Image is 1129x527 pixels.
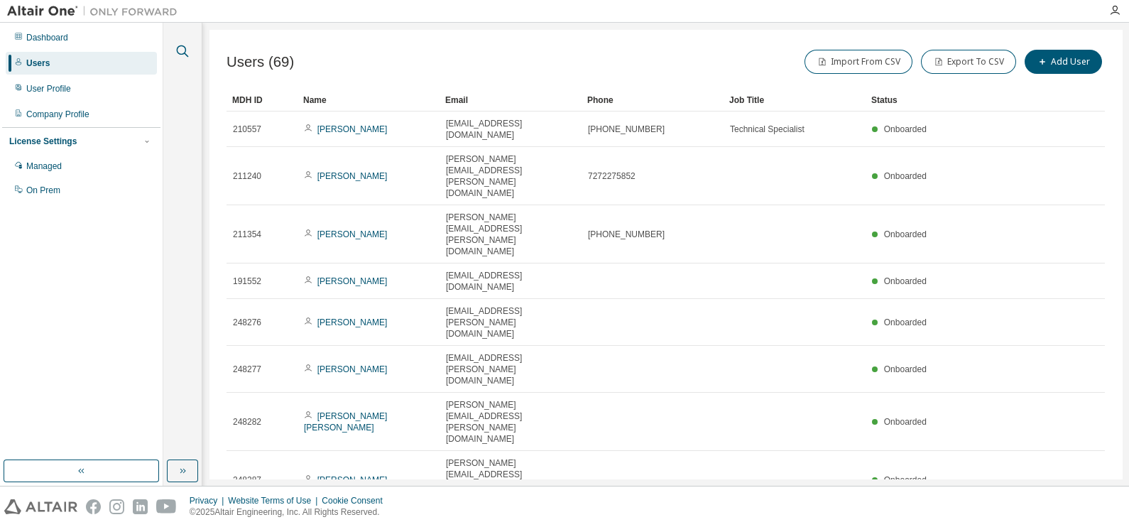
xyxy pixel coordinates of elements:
[446,305,575,339] span: [EMAIL_ADDRESS][PERSON_NAME][DOMAIN_NAME]
[233,276,261,287] span: 191552
[588,170,636,182] span: 7272275852
[86,499,101,514] img: facebook.svg
[730,124,805,135] span: Technical Specialist
[233,416,261,428] span: 248282
[446,270,575,293] span: [EMAIL_ADDRESS][DOMAIN_NAME]
[884,364,927,374] span: Onboarded
[156,499,177,514] img: youtube.svg
[729,89,860,112] div: Job Title
[26,161,62,172] div: Managed
[133,499,148,514] img: linkedin.svg
[317,364,388,374] a: [PERSON_NAME]
[317,124,388,134] a: [PERSON_NAME]
[1025,50,1102,74] button: Add User
[884,417,927,427] span: Onboarded
[446,399,575,445] span: [PERSON_NAME][EMAIL_ADDRESS][PERSON_NAME][DOMAIN_NAME]
[26,32,68,43] div: Dashboard
[446,153,575,199] span: [PERSON_NAME][EMAIL_ADDRESS][PERSON_NAME][DOMAIN_NAME]
[26,83,71,94] div: User Profile
[109,499,124,514] img: instagram.svg
[232,89,292,112] div: MDH ID
[233,317,261,328] span: 248276
[303,89,434,112] div: Name
[4,499,77,514] img: altair_logo.svg
[871,89,1031,112] div: Status
[233,474,261,486] span: 248287
[445,89,576,112] div: Email
[233,170,261,182] span: 211240
[317,229,388,239] a: [PERSON_NAME]
[304,411,387,433] a: [PERSON_NAME] [PERSON_NAME]
[190,506,391,518] p: © 2025 Altair Engineering, Inc. All Rights Reserved.
[228,495,322,506] div: Website Terms of Use
[26,109,89,120] div: Company Profile
[884,229,927,239] span: Onboarded
[317,171,388,181] a: [PERSON_NAME]
[884,276,927,286] span: Onboarded
[317,475,388,485] a: [PERSON_NAME]
[587,89,718,112] div: Phone
[233,364,261,375] span: 248277
[7,4,185,18] img: Altair One
[884,317,927,327] span: Onboarded
[588,124,665,135] span: [PHONE_NUMBER]
[446,352,575,386] span: [EMAIL_ADDRESS][PERSON_NAME][DOMAIN_NAME]
[446,457,575,503] span: [PERSON_NAME][EMAIL_ADDRESS][PERSON_NAME][DOMAIN_NAME]
[322,495,391,506] div: Cookie Consent
[446,118,575,141] span: [EMAIL_ADDRESS][DOMAIN_NAME]
[317,317,388,327] a: [PERSON_NAME]
[884,171,927,181] span: Onboarded
[884,124,927,134] span: Onboarded
[227,54,294,70] span: Users (69)
[588,229,665,240] span: [PHONE_NUMBER]
[446,212,575,257] span: [PERSON_NAME][EMAIL_ADDRESS][PERSON_NAME][DOMAIN_NAME]
[26,58,50,69] div: Users
[26,185,60,196] div: On Prem
[317,276,388,286] a: [PERSON_NAME]
[805,50,912,74] button: Import From CSV
[921,50,1016,74] button: Export To CSV
[884,475,927,485] span: Onboarded
[190,495,228,506] div: Privacy
[9,136,77,147] div: License Settings
[233,124,261,135] span: 210557
[233,229,261,240] span: 211354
